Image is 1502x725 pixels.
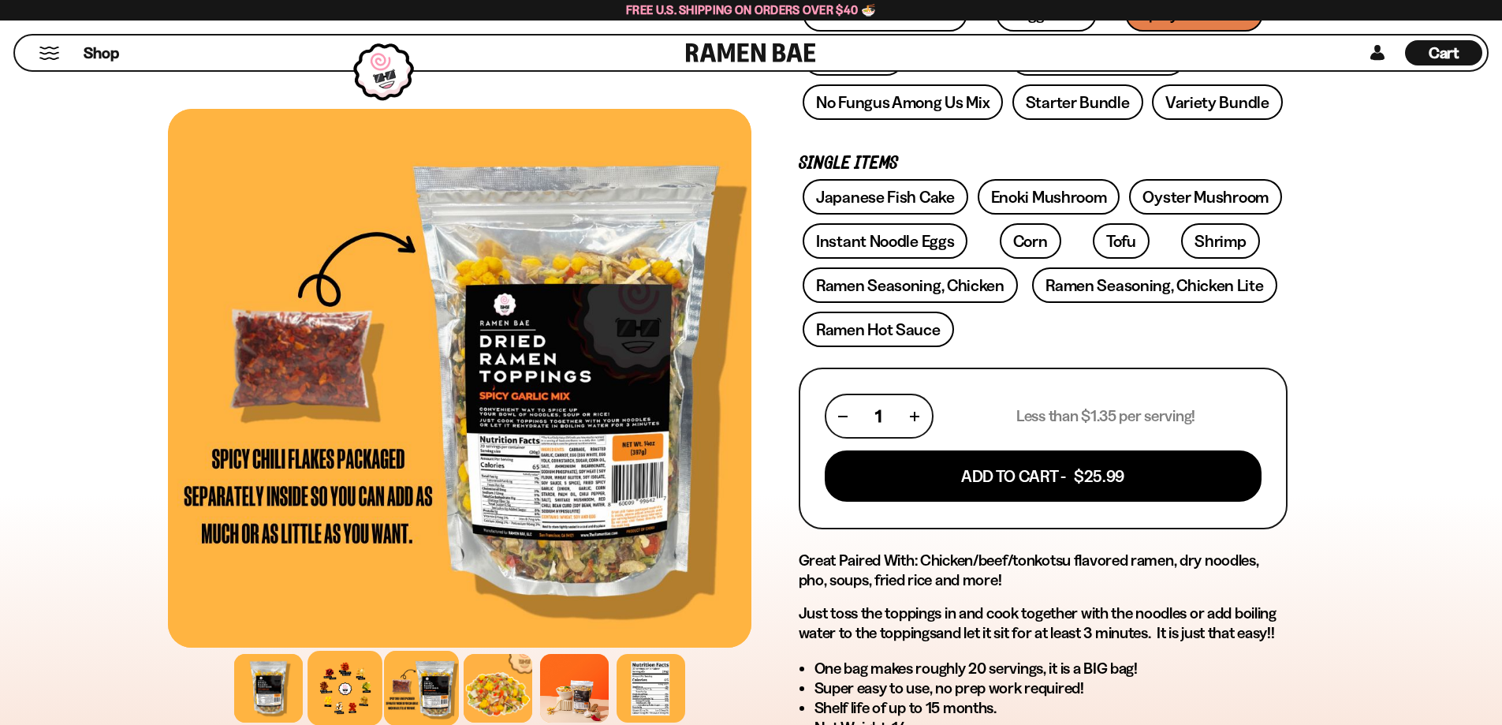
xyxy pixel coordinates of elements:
[39,47,60,60] button: Mobile Menu Trigger
[978,179,1120,215] a: Enoki Mushroom
[1405,36,1482,70] div: Cart
[799,551,1288,590] h2: Great Paired With: Chicken/beef/tonkotsu flavored ramen, dry noodles, pho, soups, fried rice and ...
[825,450,1262,502] button: Add To Cart - $25.99
[803,179,968,215] a: Japanese Fish Cake
[1032,267,1277,303] a: Ramen Seasoning, Chicken Lite
[803,84,1003,120] a: No Fungus Among Us Mix
[84,43,119,64] span: Shop
[814,659,1288,678] li: One bag makes roughly 20 servings, it is a BIG bag!
[1152,84,1283,120] a: Variety Bundle
[1429,43,1459,62] span: Cart
[1012,84,1143,120] a: Starter Bundle
[626,2,876,17] span: Free U.S. Shipping on Orders over $40 🍜
[803,267,1018,303] a: Ramen Seasoning, Chicken
[799,604,1288,643] p: Just and let it sit for at least 3 minutes. It is just that easy!!
[1000,223,1061,259] a: Corn
[803,312,954,347] a: Ramen Hot Sauce
[1016,406,1195,426] p: Less than $1.35 per serving!
[1181,223,1259,259] a: Shrimp
[1129,179,1282,215] a: Oyster Mushroom
[803,223,967,259] a: Instant Noodle Eggs
[799,604,1277,642] span: toss the toppings in and cook together with the noodles or add boiling water to the toppings
[84,40,119,65] a: Shop
[814,698,1288,718] li: Shelf life of up to 15 months.
[799,156,1288,171] p: Single Items
[814,678,1288,698] li: Super easy to use, no prep work required!
[1093,223,1150,259] a: Tofu
[875,406,881,426] span: 1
